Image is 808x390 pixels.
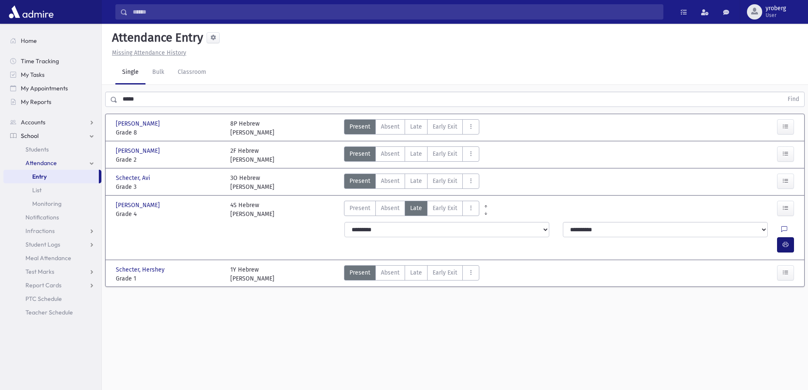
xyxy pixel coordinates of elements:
[21,37,37,45] span: Home
[381,204,400,213] span: Absent
[410,177,422,185] span: Late
[3,224,101,238] a: Infractions
[3,95,101,109] a: My Reports
[433,122,457,131] span: Early Exit
[3,238,101,251] a: Student Logs
[116,274,222,283] span: Grade 1
[32,200,62,208] span: Monitoring
[783,92,804,107] button: Find
[32,186,42,194] span: List
[116,155,222,164] span: Grade 2
[433,204,457,213] span: Early Exit
[344,119,479,137] div: AttTypes
[25,309,73,316] span: Teacher Schedule
[21,57,59,65] span: Time Tracking
[21,71,45,79] span: My Tasks
[115,61,145,84] a: Single
[230,119,274,137] div: 8P Hebrew [PERSON_NAME]
[3,129,101,143] a: School
[3,54,101,68] a: Time Tracking
[410,122,422,131] span: Late
[116,128,222,137] span: Grade 8
[381,149,400,158] span: Absent
[230,265,274,283] div: 1Y Hebrew [PERSON_NAME]
[3,143,101,156] a: Students
[230,174,274,191] div: 3O Hebrew [PERSON_NAME]
[766,12,786,19] span: User
[21,132,39,140] span: School
[21,118,45,126] span: Accounts
[349,177,370,185] span: Present
[3,81,101,95] a: My Appointments
[21,84,68,92] span: My Appointments
[109,49,186,56] a: Missing Attendance History
[410,149,422,158] span: Late
[344,201,479,219] div: AttTypes
[3,156,101,170] a: Attendance
[25,295,62,303] span: PTC Schedule
[433,268,457,277] span: Early Exit
[381,122,400,131] span: Absent
[349,149,370,158] span: Present
[116,174,152,182] span: Schecter, Avi
[3,251,101,265] a: Meal Attendance
[25,213,59,221] span: Notifications
[128,4,663,20] input: Search
[116,119,162,128] span: [PERSON_NAME]
[116,201,162,210] span: [PERSON_NAME]
[230,146,274,164] div: 2F Hebrew [PERSON_NAME]
[433,177,457,185] span: Early Exit
[116,182,222,191] span: Grade 3
[3,210,101,224] a: Notifications
[21,98,51,106] span: My Reports
[32,173,47,180] span: Entry
[344,146,479,164] div: AttTypes
[410,268,422,277] span: Late
[25,227,55,235] span: Infractions
[116,210,222,219] span: Grade 4
[171,61,213,84] a: Classroom
[3,115,101,129] a: Accounts
[25,281,62,289] span: Report Cards
[344,265,479,283] div: AttTypes
[25,268,54,275] span: Test Marks
[112,49,186,56] u: Missing Attendance History
[3,278,101,292] a: Report Cards
[145,61,171,84] a: Bulk
[116,265,166,274] span: Schecter, Hershey
[349,268,370,277] span: Present
[3,292,101,306] a: PTC Schedule
[3,183,101,197] a: List
[3,197,101,210] a: Monitoring
[109,31,203,45] h5: Attendance Entry
[3,306,101,319] a: Teacher Schedule
[381,177,400,185] span: Absent
[381,268,400,277] span: Absent
[3,170,99,183] a: Entry
[25,146,49,153] span: Students
[3,68,101,81] a: My Tasks
[349,122,370,131] span: Present
[349,204,370,213] span: Present
[7,3,56,20] img: AdmirePro
[25,241,60,248] span: Student Logs
[344,174,479,191] div: AttTypes
[25,254,71,262] span: Meal Attendance
[116,146,162,155] span: [PERSON_NAME]
[766,5,786,12] span: yroberg
[433,149,457,158] span: Early Exit
[25,159,57,167] span: Attendance
[3,34,101,48] a: Home
[410,204,422,213] span: Late
[3,265,101,278] a: Test Marks
[230,201,274,219] div: 4S Hebrew [PERSON_NAME]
